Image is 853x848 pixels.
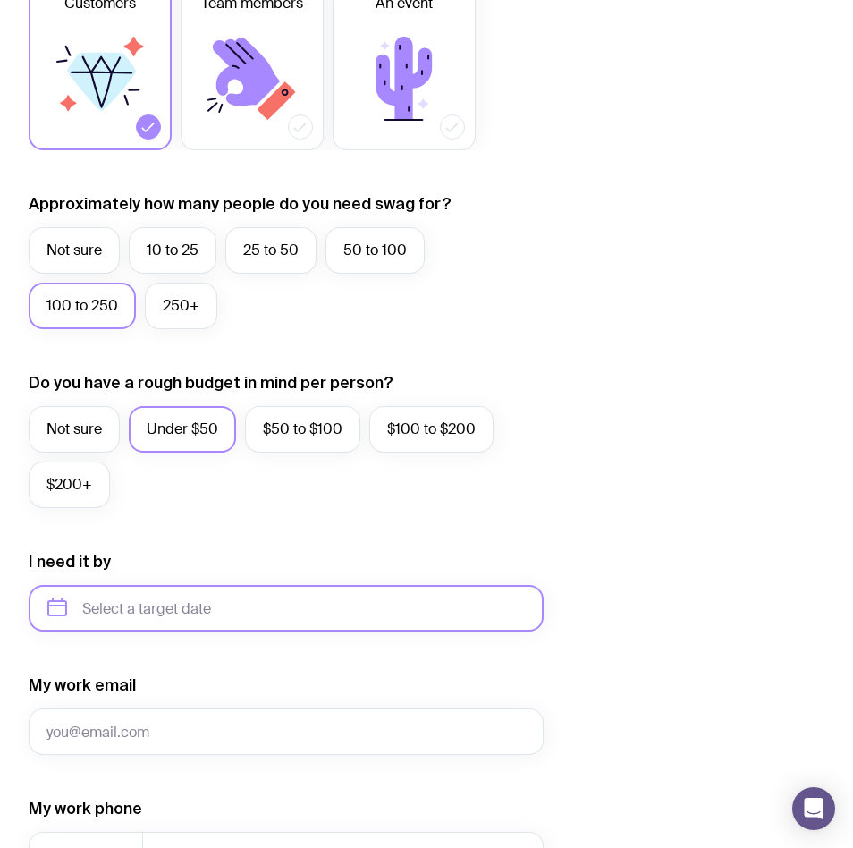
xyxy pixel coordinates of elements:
[29,462,110,508] label: $200+
[29,193,452,215] label: Approximately how many people do you need swag for?
[325,227,425,274] label: 50 to 100
[29,406,120,453] label: Not sure
[225,227,317,274] label: 25 to 50
[245,406,360,453] label: $50 to $100
[29,798,142,819] label: My work phone
[129,406,236,453] label: Under $50
[29,227,120,274] label: Not sure
[29,708,544,755] input: you@email.com
[145,283,217,329] label: 250+
[29,551,111,572] label: I need it by
[792,787,835,830] div: Open Intercom Messenger
[29,372,393,394] label: Do you have a rough budget in mind per person?
[129,227,216,274] label: 10 to 25
[29,283,136,329] label: 100 to 250
[29,585,544,632] input: Select a target date
[29,674,136,696] label: My work email
[369,406,494,453] label: $100 to $200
